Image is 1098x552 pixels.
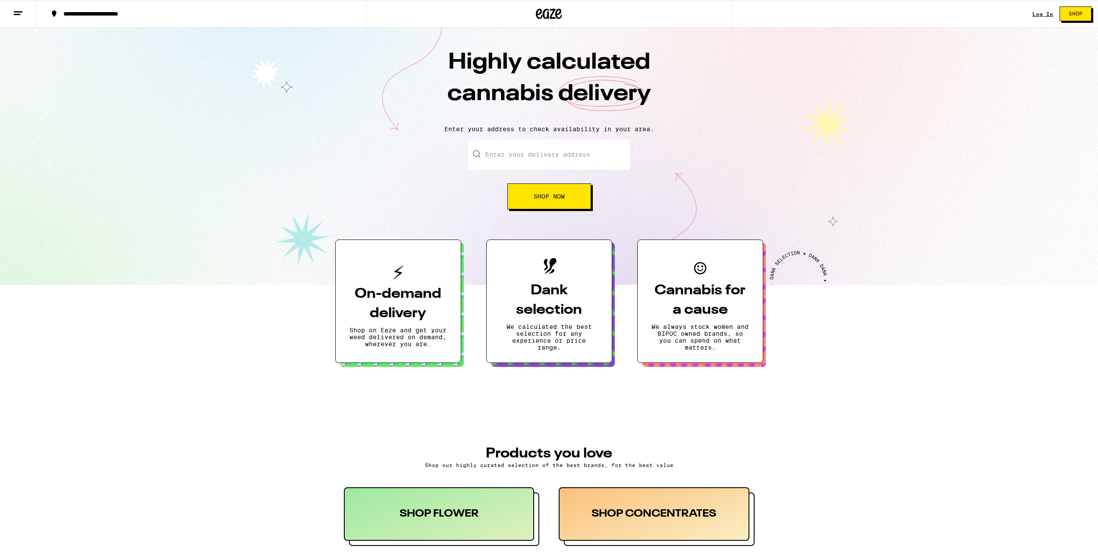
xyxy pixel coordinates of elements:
[559,487,749,541] div: SHOP CONCENTRATES
[335,240,461,363] button: On-demand deliveryShop on Eaze and get your weed delivered on demand, wherever you are.
[349,284,447,323] h3: On-demand delivery
[1069,11,1082,16] span: Shop
[1032,11,1053,17] a: Log In
[507,183,591,209] button: Shop Now
[500,281,598,320] h3: Dank selection
[651,281,749,320] h3: Cannabis for a cause
[344,462,755,468] p: Shop our highly curated selection of the best brands, for the best value
[486,240,612,363] button: Dank selectionWe calculated the best selection for any experience or price range.
[468,139,630,170] input: Enter your delivery address
[559,487,755,546] button: SHOP CONCENTRATES
[500,323,598,351] p: We calculated the best selection for any experience or price range.
[344,487,540,546] button: SHOP FLOWER
[1053,6,1098,21] a: Shop
[534,193,565,199] span: Shop Now
[398,47,700,119] h1: Highly calculated cannabis delivery
[1060,6,1092,21] button: Shop
[9,126,1089,132] p: Enter your address to check availability in your area.
[637,240,763,363] button: Cannabis for a causeWe always stock women and BIPOC owned brands, so you can spend on what matters.
[344,487,535,541] div: SHOP FLOWER
[344,447,755,461] h3: PRODUCTS YOU LOVE
[651,323,749,351] p: We always stock women and BIPOC owned brands, so you can spend on what matters.
[349,327,447,347] p: Shop on Eaze and get your weed delivered on demand, wherever you are.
